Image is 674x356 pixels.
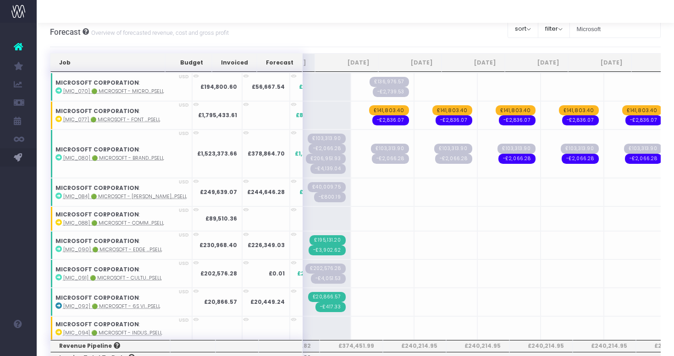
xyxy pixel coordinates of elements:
span: Forecast [50,27,81,37]
button: sort [508,20,538,38]
img: images/default_profile_image.png [11,338,25,351]
input: Search... [569,20,661,38]
button: filter [538,20,570,38]
small: Overview of forecasted revenue, cost and gross profit [89,27,229,37]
